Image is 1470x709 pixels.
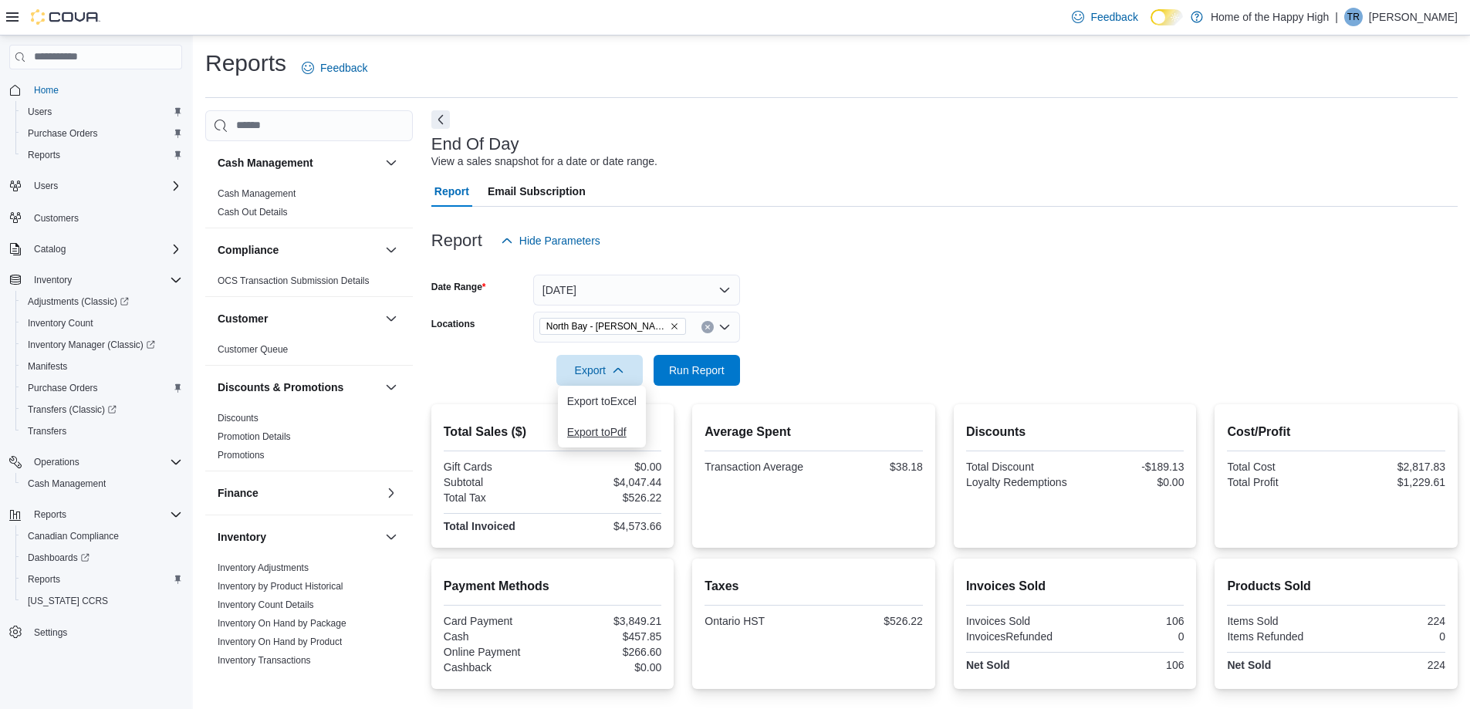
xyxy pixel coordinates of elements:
[218,207,288,218] a: Cash Out Details
[22,527,125,545] a: Canadian Compliance
[22,422,182,441] span: Transfers
[218,617,346,630] span: Inventory On Hand by Package
[28,271,182,289] span: Inventory
[966,577,1184,596] h2: Invoices Sold
[218,380,343,395] h3: Discounts & Promotions
[1151,25,1151,26] span: Dark Mode
[15,420,188,442] button: Transfers
[31,9,100,25] img: Cova
[15,101,188,123] button: Users
[1340,615,1445,627] div: 224
[22,422,73,441] a: Transfers
[15,399,188,420] a: Transfers (Classic)
[28,81,65,100] a: Home
[9,73,182,684] nav: Complex example
[3,621,188,643] button: Settings
[15,525,188,547] button: Canadian Compliance
[431,154,657,170] div: View a sales snapshot for a date or date range.
[546,319,667,334] span: North Bay - [PERSON_NAME] Terrace - Fire & Flower
[28,425,66,437] span: Transfers
[444,520,515,532] strong: Total Invoiced
[218,529,266,545] h3: Inventory
[1340,461,1445,473] div: $2,817.83
[1340,476,1445,488] div: $1,229.61
[382,154,400,172] button: Cash Management
[218,155,313,170] h3: Cash Management
[218,580,343,593] span: Inventory by Product Historical
[1340,659,1445,671] div: 224
[15,334,188,356] a: Inventory Manager (Classic)
[3,504,188,525] button: Reports
[556,491,661,504] div: $526.22
[320,60,367,76] span: Feedback
[28,209,85,228] a: Customers
[556,661,661,674] div: $0.00
[218,636,342,647] a: Inventory On Hand by Product
[218,413,259,424] a: Discounts
[22,314,182,333] span: Inventory Count
[22,336,161,354] a: Inventory Manager (Classic)
[218,344,288,355] a: Customer Queue
[556,646,661,658] div: $266.60
[1335,8,1338,26] p: |
[3,269,188,291] button: Inventory
[556,476,661,488] div: $4,047.44
[28,317,93,329] span: Inventory Count
[218,485,379,501] button: Finance
[22,146,182,164] span: Reports
[1227,423,1445,441] h2: Cost/Profit
[444,461,549,473] div: Gift Cards
[966,461,1072,473] div: Total Discount
[218,562,309,573] a: Inventory Adjustments
[218,450,265,461] a: Promotions
[444,615,549,627] div: Card Payment
[444,476,549,488] div: Subtotal
[15,590,188,612] button: [US_STATE] CCRS
[566,355,634,386] span: Export
[296,52,373,83] a: Feedback
[28,271,78,289] button: Inventory
[218,155,379,170] button: Cash Management
[434,176,469,207] span: Report
[22,474,182,493] span: Cash Management
[218,188,296,199] a: Cash Management
[218,562,309,574] span: Inventory Adjustments
[3,79,188,101] button: Home
[382,241,400,259] button: Compliance
[28,106,52,118] span: Users
[444,661,549,674] div: Cashback
[3,206,188,228] button: Customers
[28,240,72,258] button: Catalog
[444,577,662,596] h2: Payment Methods
[1151,9,1183,25] input: Dark Mode
[28,295,129,308] span: Adjustments (Classic)
[15,569,188,590] button: Reports
[22,357,182,376] span: Manifests
[556,355,643,386] button: Export
[22,549,96,567] a: Dashboards
[382,309,400,328] button: Customer
[205,184,413,228] div: Cash Management
[444,630,549,643] div: Cash
[22,292,182,311] span: Adjustments (Classic)
[1369,8,1458,26] p: [PERSON_NAME]
[3,238,188,260] button: Catalog
[22,124,104,143] a: Purchase Orders
[28,127,98,140] span: Purchase Orders
[431,281,486,293] label: Date Range
[431,135,519,154] h3: End Of Day
[705,577,923,596] h2: Taxes
[1066,2,1144,32] a: Feedback
[558,386,646,417] button: Export toExcel
[444,423,662,441] h2: Total Sales ($)
[22,527,182,545] span: Canadian Compliance
[558,417,646,447] button: Export toPdf
[533,275,740,306] button: [DATE]
[669,363,725,378] span: Run Report
[22,336,182,354] span: Inventory Manager (Classic)
[205,48,286,79] h1: Reports
[488,176,586,207] span: Email Subscription
[556,615,661,627] div: $3,849.21
[15,377,188,399] button: Purchase Orders
[15,291,188,312] a: Adjustments (Classic)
